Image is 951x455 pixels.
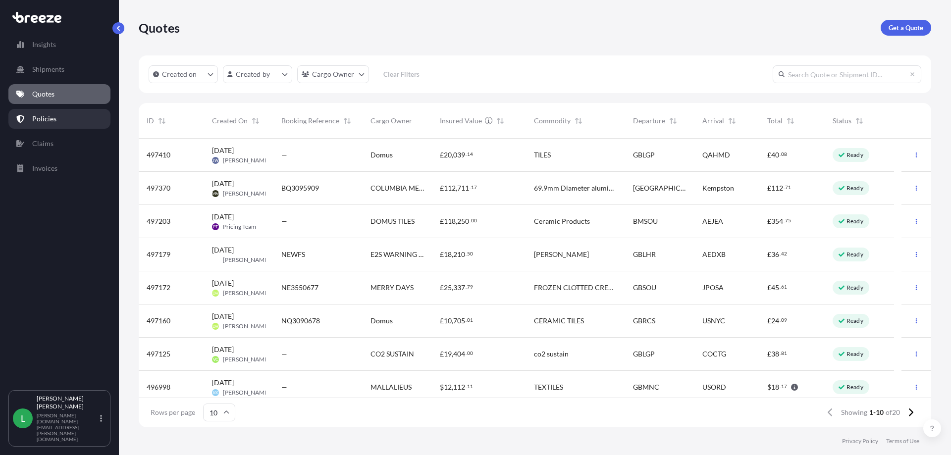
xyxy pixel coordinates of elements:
span: £ [440,152,444,158]
span: , [452,251,453,258]
span: 69.9mm Diameter aluminium bronze bars [534,183,617,193]
span: TEXTILES [534,382,563,392]
span: 711 [457,185,469,192]
input: Search Quote or Shipment ID... [773,65,921,83]
span: Showing [841,407,867,417]
span: Rows per page [151,407,195,417]
span: [DATE] [212,179,234,189]
span: MM [212,189,219,199]
span: QAHMD [702,150,730,160]
span: AEDXB [702,250,726,259]
span: 1-10 [869,407,884,417]
p: Ready [846,251,863,258]
span: of 20 [886,407,900,417]
p: Ready [846,217,863,225]
span: £ [767,351,771,357]
span: DH [212,321,218,331]
span: £ [767,185,771,192]
button: Sort [250,115,262,127]
span: KK [213,388,218,398]
span: JW [212,155,218,165]
span: . [466,385,467,388]
span: 40 [771,152,779,158]
span: 118 [444,218,456,225]
span: £ [440,218,444,225]
span: L [21,413,25,423]
span: [PERSON_NAME] [223,256,270,264]
span: 20 [444,152,452,158]
span: 00 [467,352,473,355]
span: DOMUS TILES [370,216,415,226]
span: 337 [453,284,465,291]
span: NQ3090678 [281,316,320,326]
span: 497172 [147,283,170,293]
span: 705 [453,317,465,324]
span: GBRCS [633,316,655,326]
p: Ready [846,317,863,325]
a: Insights [8,35,110,54]
span: GBLHR [633,250,656,259]
span: DH [212,288,218,298]
span: 75 [785,219,791,222]
span: [GEOGRAPHIC_DATA]-de-Varennes [633,183,687,193]
p: Created on [162,69,197,79]
p: Invoices [32,163,57,173]
span: 50 [467,252,473,255]
span: — [281,150,287,160]
span: Ceramic Products [534,216,590,226]
span: . [470,186,471,189]
span: 09 [781,318,787,322]
span: 01 [467,318,473,322]
span: . [466,152,467,156]
span: Insured Value [440,116,482,126]
p: Quotes [139,20,180,36]
a: Terms of Use [886,437,919,445]
span: FROZEN CLOTTED CREAM [534,283,617,293]
span: , [456,218,457,225]
button: createdOn Filter options [149,65,218,83]
span: — [281,216,287,226]
span: TILES [534,150,551,160]
span: GBSOU [633,283,656,293]
span: NE3550677 [281,283,318,293]
span: 497125 [147,349,170,359]
span: £ [440,251,444,258]
span: 14 [467,152,473,156]
p: Ready [846,350,863,358]
span: 19 [444,351,452,357]
span: [PERSON_NAME] [223,389,270,397]
span: $ [440,384,444,391]
span: COLUMBIA METALS [370,183,424,193]
span: 10 [444,317,452,324]
a: Get a Quote [881,20,931,36]
span: [PERSON_NAME] [223,289,270,297]
span: — [281,382,287,392]
button: Sort [573,115,584,127]
span: 112 [771,185,783,192]
span: [DATE] [212,311,234,321]
span: BMSOU [633,216,658,226]
span: [DATE] [212,345,234,354]
span: [DATE] [212,146,234,155]
span: 12 [444,384,452,391]
p: Shipments [32,64,64,74]
span: USORD [702,382,726,392]
p: Created by [236,69,270,79]
span: [PERSON_NAME] [223,156,270,164]
a: Claims [8,134,110,153]
span: 210 [453,251,465,258]
span: CERAMIC TILES [534,316,584,326]
span: Domus [370,316,393,326]
p: Ready [846,383,863,391]
span: BQ3095909 [281,183,319,193]
p: Privacy Policy [842,437,878,445]
p: [PERSON_NAME] [PERSON_NAME] [37,395,98,410]
span: £ [440,284,444,291]
span: 18 [444,251,452,258]
p: Ready [846,284,863,292]
span: VC [213,354,218,364]
span: 039 [453,152,465,158]
span: MALLALIEUS [370,382,412,392]
button: Sort [341,115,353,127]
span: 496998 [147,382,170,392]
